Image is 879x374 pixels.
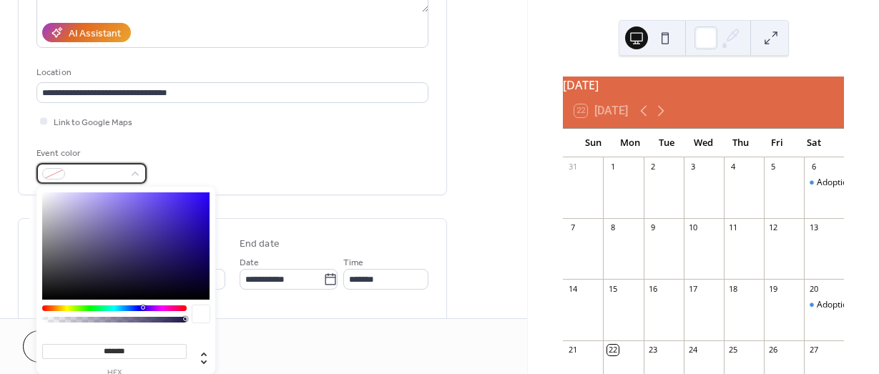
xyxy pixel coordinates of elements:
div: 1 [607,162,618,172]
div: Adoption Event [817,299,877,311]
div: 12 [768,222,779,233]
div: 9 [648,222,659,233]
div: 8 [607,222,618,233]
div: 6 [808,162,819,172]
div: Adoption Event [804,177,844,189]
div: 11 [728,222,739,233]
span: Time [343,255,363,270]
div: Location [36,65,426,80]
div: 19 [768,283,779,294]
div: Adoption Event [804,299,844,311]
div: 24 [688,345,699,355]
div: 16 [648,283,659,294]
div: 2 [648,162,659,172]
span: Link to Google Maps [54,115,132,130]
div: 21 [567,345,578,355]
div: 13 [808,222,819,233]
div: 17 [688,283,699,294]
div: Mon [612,129,649,157]
div: Sat [795,129,833,157]
button: Cancel [23,330,111,363]
div: 22 [607,345,618,355]
span: Date [240,255,259,270]
div: 26 [768,345,779,355]
button: AI Assistant [42,23,131,42]
div: [DATE] [563,77,844,94]
div: Adoption Event [817,177,877,189]
div: AI Assistant [69,26,121,41]
div: 27 [808,345,819,355]
div: 3 [688,162,699,172]
div: 10 [688,222,699,233]
div: Sun [574,129,612,157]
div: Wed [685,129,722,157]
div: 20 [808,283,819,294]
div: 15 [607,283,618,294]
div: 18 [728,283,739,294]
div: End date [240,237,280,252]
div: Event color [36,146,144,161]
div: Tue [648,129,685,157]
div: 7 [567,222,578,233]
div: 31 [567,162,578,172]
div: 25 [728,345,739,355]
div: 4 [728,162,739,172]
div: Fri [759,129,796,157]
div: 14 [567,283,578,294]
div: 5 [768,162,779,172]
div: 23 [648,345,659,355]
div: Thu [722,129,759,157]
